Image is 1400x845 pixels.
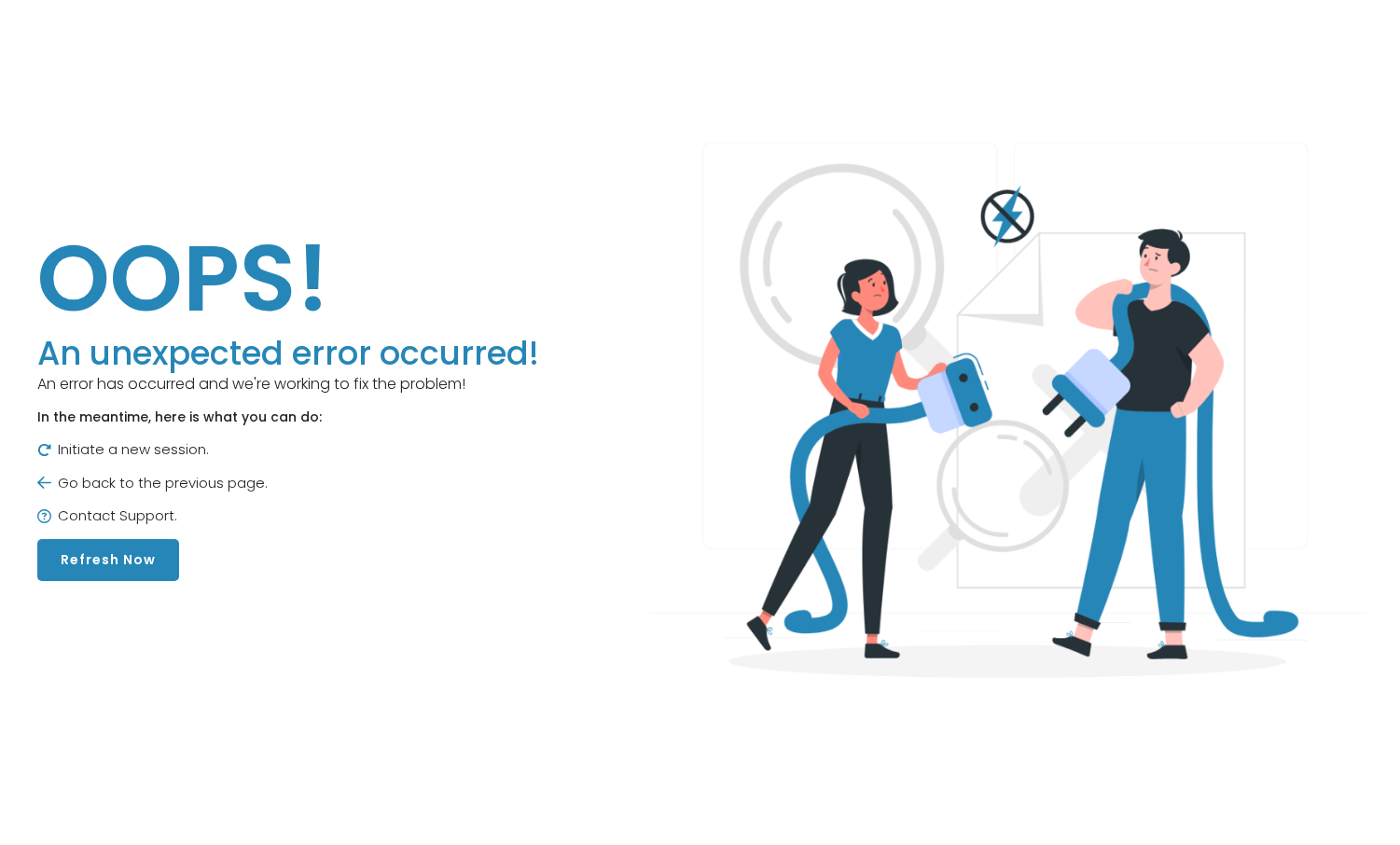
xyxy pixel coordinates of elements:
h3: An unexpected error occurred! [37,334,539,373]
p: Contact Support. [37,506,539,527]
p: Go back to the previous page. [37,473,539,494]
p: Initiate a new session. [37,439,539,461]
p: An error has occurred and we're working to fix the problem! [37,373,539,395]
p: In the meantime, here is what you can do: [37,408,539,427]
h1: OOPS! [37,222,539,334]
button: Refresh Now [37,539,179,581]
